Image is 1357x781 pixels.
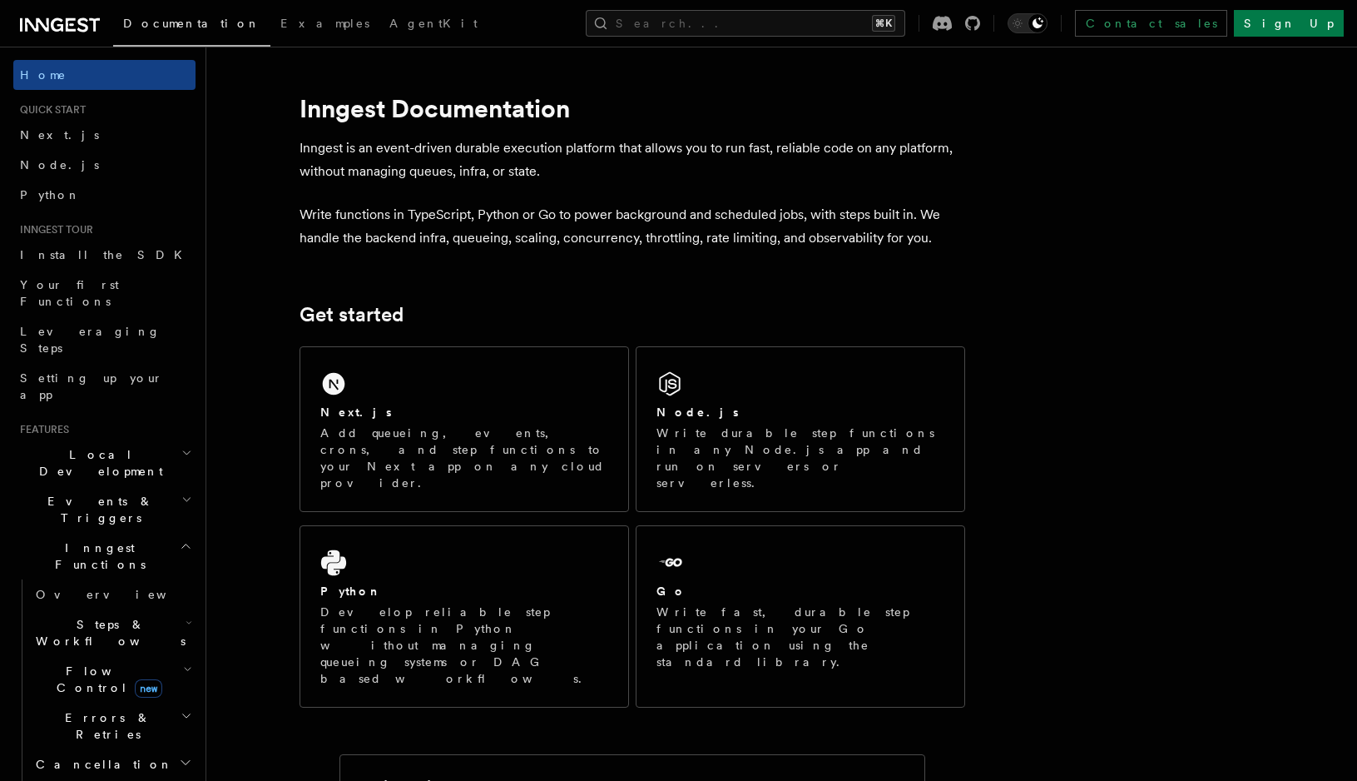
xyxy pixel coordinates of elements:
[36,588,207,601] span: Overview
[320,604,608,687] p: Develop reliable step functions in Python without managing queueing systems or DAG based workflows.
[300,203,965,250] p: Write functions in TypeScript, Python or Go to power background and scheduled jobs, with steps bu...
[300,137,965,183] p: Inngest is an event-driven durable execution platform that allows you to run fast, reliable code ...
[13,270,196,316] a: Your first Functions
[13,540,180,573] span: Inngest Functions
[29,703,196,749] button: Errors & Retries
[20,371,163,401] span: Setting up your app
[300,525,629,708] a: PythonDevelop reliable step functions in Python without managing queueing systems or DAG based wo...
[29,609,196,656] button: Steps & Workflows
[1075,10,1227,37] a: Contact sales
[656,604,944,670] p: Write fast, durable step functions in your Go application using the standard library.
[13,103,86,117] span: Quick start
[389,17,478,30] span: AgentKit
[29,709,181,743] span: Errors & Retries
[320,404,392,420] h2: Next.js
[280,17,369,30] span: Examples
[656,404,739,420] h2: Node.js
[320,583,382,599] h2: Python
[1008,13,1047,33] button: Toggle dark mode
[13,240,196,270] a: Install the SDK
[872,15,895,32] kbd: ⌘K
[13,486,196,533] button: Events & Triggers
[656,425,944,491] p: Write durable step functions in any Node.js app and run on servers or serverless.
[113,5,270,47] a: Documentation
[13,180,196,210] a: Python
[29,580,196,609] a: Overview
[29,756,173,773] span: Cancellation
[20,158,99,172] span: Node.js
[13,223,93,236] span: Inngest tour
[20,278,119,308] span: Your first Functions
[13,316,196,363] a: Leveraging Steps
[20,128,99,142] span: Next.js
[300,303,404,326] a: Get started
[636,525,965,708] a: GoWrite fast, durable step functions in your Go application using the standard library.
[29,656,196,703] button: Flow Controlnew
[135,679,162,698] span: new
[20,325,161,355] span: Leveraging Steps
[586,10,905,37] button: Search...⌘K
[636,346,965,512] a: Node.jsWrite durable step functions in any Node.js app and run on servers or serverless.
[29,749,196,779] button: Cancellation
[13,493,181,526] span: Events & Triggers
[300,93,965,123] h1: Inngest Documentation
[300,346,629,512] a: Next.jsAdd queueing, events, crons, and step functions to your Next app on any cloud provider.
[13,363,196,410] a: Setting up your app
[320,425,608,491] p: Add queueing, events, crons, and step functions to your Next app on any cloud provider.
[379,5,488,45] a: AgentKit
[656,583,686,599] h2: Go
[13,120,196,150] a: Next.js
[13,446,181,480] span: Local Development
[13,150,196,180] a: Node.js
[29,616,186,649] span: Steps & Workflows
[29,663,183,696] span: Flow Control
[20,188,81,201] span: Python
[20,248,192,261] span: Install the SDK
[13,440,196,486] button: Local Development
[13,60,196,90] a: Home
[20,67,67,83] span: Home
[13,423,69,436] span: Features
[13,533,196,580] button: Inngest Functions
[1234,10,1344,37] a: Sign Up
[270,5,379,45] a: Examples
[123,17,260,30] span: Documentation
